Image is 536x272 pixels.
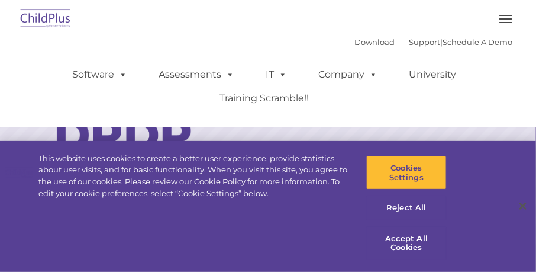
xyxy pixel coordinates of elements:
[366,156,447,190] button: Cookies Settings
[208,87,321,110] a: Training Scramble!!
[38,153,350,199] div: This website uses cookies to create a better user experience, provide statistics about user visit...
[366,226,447,260] button: Accept All Cookies
[443,37,512,47] a: Schedule A Demo
[366,196,447,220] button: Reject All
[510,193,536,219] button: Close
[147,63,246,87] a: Assessments
[409,37,440,47] a: Support
[354,37,512,47] font: |
[60,63,139,87] a: Software
[397,63,468,87] a: University
[354,37,395,47] a: Download
[18,5,73,33] img: ChildPlus by Procare Solutions
[306,63,389,87] a: Company
[254,63,299,87] a: IT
